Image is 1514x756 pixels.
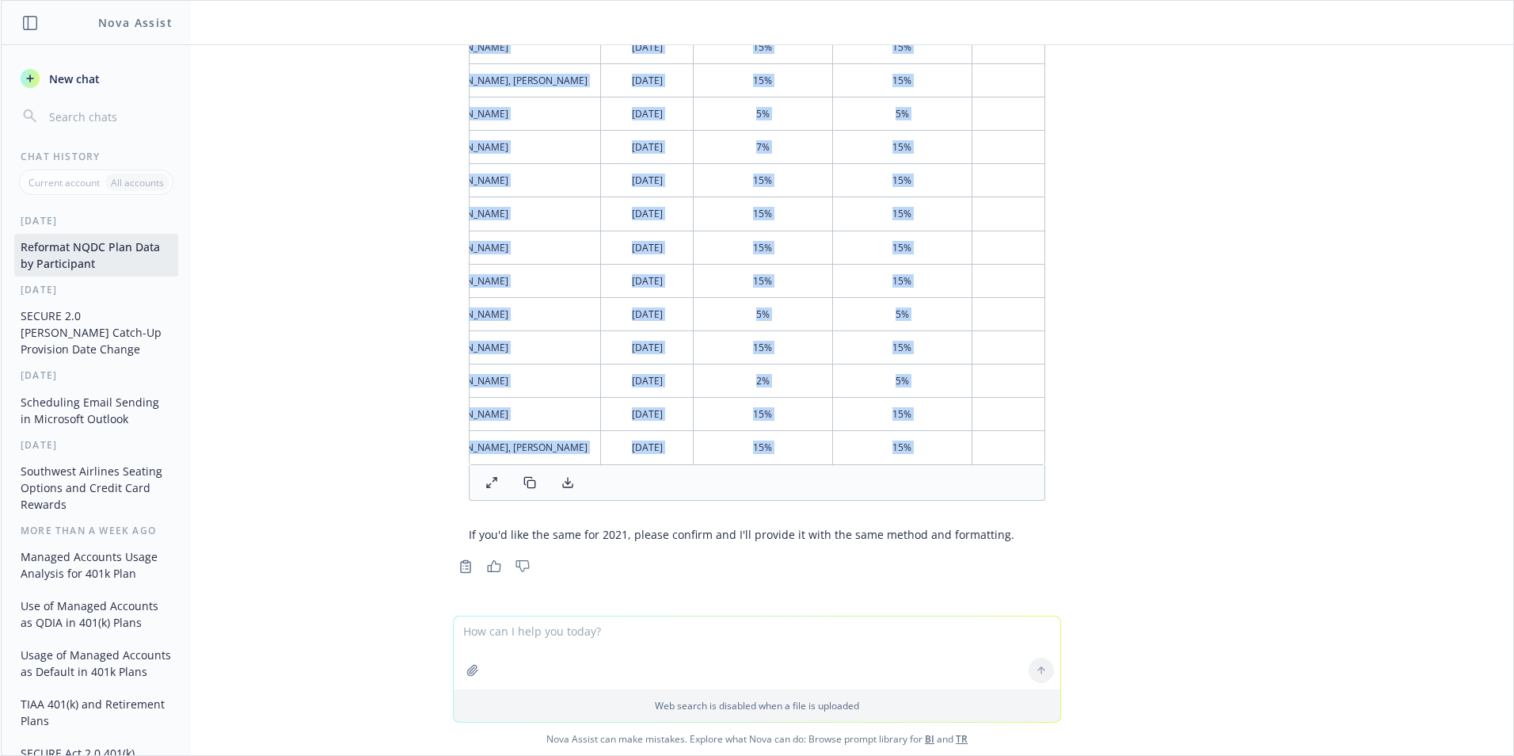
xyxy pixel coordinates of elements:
[14,642,178,685] button: Usage of Managed Accounts as Default in 401k Plans
[694,30,833,63] td: 15%
[14,691,178,734] button: TIAA 401(k) and Retirement Plans
[694,365,833,398] td: 2%
[601,431,694,464] td: [DATE]
[2,368,191,382] div: [DATE]
[972,330,1156,364] td: Yes
[694,330,833,364] td: 15%
[601,330,694,364] td: [DATE]
[601,264,694,297] td: [DATE]
[972,297,1156,330] td: Yes
[458,559,473,574] svg: Copy to clipboard
[2,214,191,227] div: [DATE]
[421,297,601,330] td: [PERSON_NAME]
[14,303,178,362] button: SECURE 2.0 [PERSON_NAME] Catch-Up Provision Date Change
[46,105,172,128] input: Search chats
[972,30,1156,63] td: Yes
[925,732,934,746] a: BI
[832,30,972,63] td: 15%
[601,297,694,330] td: [DATE]
[694,231,833,264] td: 15%
[14,458,178,517] button: Southwest Airlines Seating Options and Credit Card Rewards
[510,556,535,578] button: Thumbs down
[2,524,191,537] div: More than a week ago
[832,63,972,97] td: 15%
[832,264,972,297] td: 15%
[14,544,178,586] button: Managed Accounts Usage Analysis for 401k Plan
[832,431,972,464] td: 15%
[421,365,601,398] td: [PERSON_NAME]
[421,164,601,197] td: [PERSON_NAME]
[832,330,972,364] td: 15%
[601,30,694,63] td: [DATE]
[972,197,1156,231] td: Yes
[98,14,173,31] h1: Nova Assist
[421,63,601,97] td: [PERSON_NAME], [PERSON_NAME]
[601,97,694,130] td: [DATE]
[832,398,972,431] td: 15%
[972,97,1156,130] td: Yes
[14,64,178,93] button: New chat
[694,264,833,297] td: 15%
[421,431,601,464] td: [PERSON_NAME], [PERSON_NAME]
[14,593,178,636] button: Use of Managed Accounts as QDIA in 401(k) Plans
[421,197,601,231] td: [PERSON_NAME]
[832,164,972,197] td: 15%
[601,231,694,264] td: [DATE]
[956,732,968,746] a: TR
[421,30,601,63] td: [PERSON_NAME]
[46,71,100,87] span: New chat
[421,264,601,297] td: [PERSON_NAME]
[2,438,191,452] div: [DATE]
[601,398,694,431] td: [DATE]
[601,197,694,231] td: [DATE]
[694,431,833,464] td: 15%
[7,723,1507,755] span: Nova Assist can make mistakes. Explore what Nova can do: Browse prompt library for and
[601,131,694,164] td: [DATE]
[972,264,1156,297] td: Yes
[14,389,178,432] button: Scheduling Email Sending in Microsoft Outlook
[2,150,191,163] div: Chat History
[694,63,833,97] td: 15%
[2,283,191,296] div: [DATE]
[832,97,972,130] td: 5%
[694,398,833,431] td: 15%
[421,330,601,364] td: [PERSON_NAME]
[421,131,601,164] td: [PERSON_NAME]
[972,231,1156,264] td: Yes
[14,234,178,277] button: Reformat NQDC Plan Data by Participant
[601,365,694,398] td: [DATE]
[463,699,1051,712] p: Web search is disabled when a file is uploaded
[469,526,1045,543] p: If you'd like the same for 2021, please confirm and I'll provide it with the same method and form...
[972,431,1156,464] td: Yes
[832,131,972,164] td: 15%
[694,164,833,197] td: 15%
[694,131,833,164] td: 7%
[601,164,694,197] td: [DATE]
[421,97,601,130] td: [PERSON_NAME]
[421,231,601,264] td: [PERSON_NAME]
[832,365,972,398] td: 5%
[832,231,972,264] td: 15%
[694,297,833,330] td: 5%
[832,297,972,330] td: 5%
[694,97,833,130] td: 5%
[832,197,972,231] td: 15%
[111,176,164,189] p: All accounts
[972,131,1156,164] td: Yes
[694,197,833,231] td: 15%
[972,164,1156,197] td: Yes
[972,365,1156,398] td: Yes
[29,176,100,189] p: Current account
[601,63,694,97] td: [DATE]
[972,398,1156,431] td: Yes
[421,398,601,431] td: [PERSON_NAME]
[972,63,1156,97] td: Yes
